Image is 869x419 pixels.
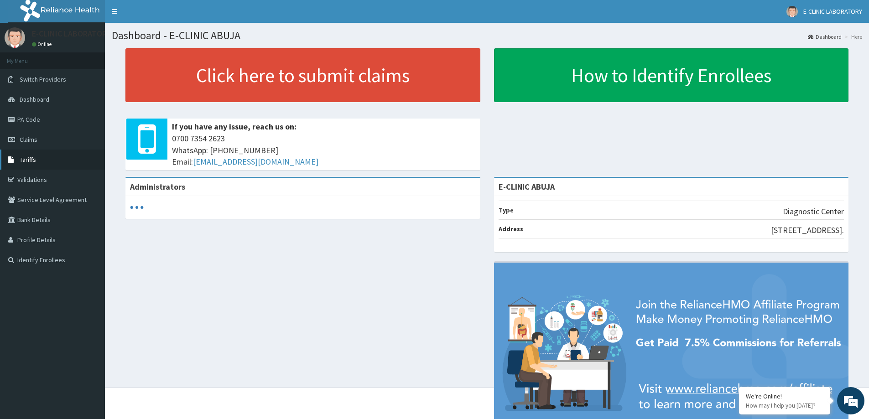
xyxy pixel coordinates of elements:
span: Switch Providers [20,75,66,83]
p: Diagnostic Center [783,206,844,217]
span: 0700 7354 2623 WhatsApp: [PHONE_NUMBER] Email: [172,133,476,168]
svg: audio-loading [130,201,144,214]
b: Address [499,225,523,233]
a: Click here to submit claims [125,48,480,102]
span: Tariffs [20,155,36,164]
b: Administrators [130,181,185,192]
img: User Image [786,6,798,17]
span: Dashboard [20,95,49,103]
a: Dashboard [808,33,842,41]
span: Claims [20,135,37,144]
h1: Dashboard - E-CLINIC ABUJA [112,30,862,41]
img: User Image [5,27,25,48]
strong: E-CLINIC ABUJA [499,181,555,192]
a: [EMAIL_ADDRESS][DOMAIN_NAME] [193,156,318,167]
div: We're Online! [746,392,823,400]
li: Here [843,33,862,41]
span: E-CLINIC LABORATORY [803,7,862,16]
a: Online [32,41,54,47]
p: How may I help you today? [746,402,823,409]
b: If you have any issue, reach us on: [172,121,297,132]
p: E-CLINIC LABORATORY [32,30,111,38]
b: Type [499,206,514,214]
a: How to Identify Enrollees [494,48,849,102]
p: [STREET_ADDRESS]. [771,224,844,236]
